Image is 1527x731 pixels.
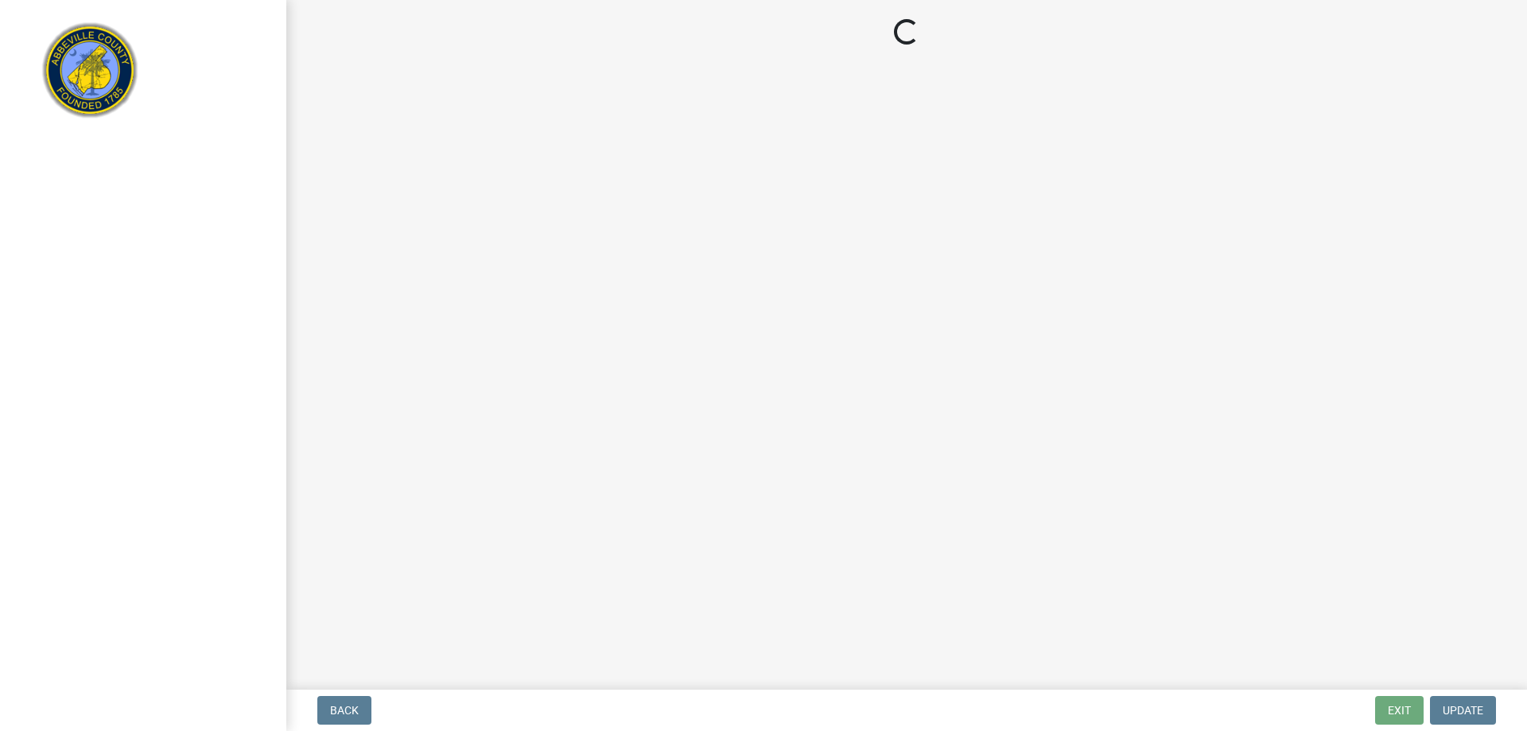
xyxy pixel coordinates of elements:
[1443,704,1483,717] span: Update
[330,704,359,717] span: Back
[32,17,149,134] img: Abbeville County, South Carolina
[317,696,371,725] button: Back
[1430,696,1496,725] button: Update
[1375,696,1424,725] button: Exit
